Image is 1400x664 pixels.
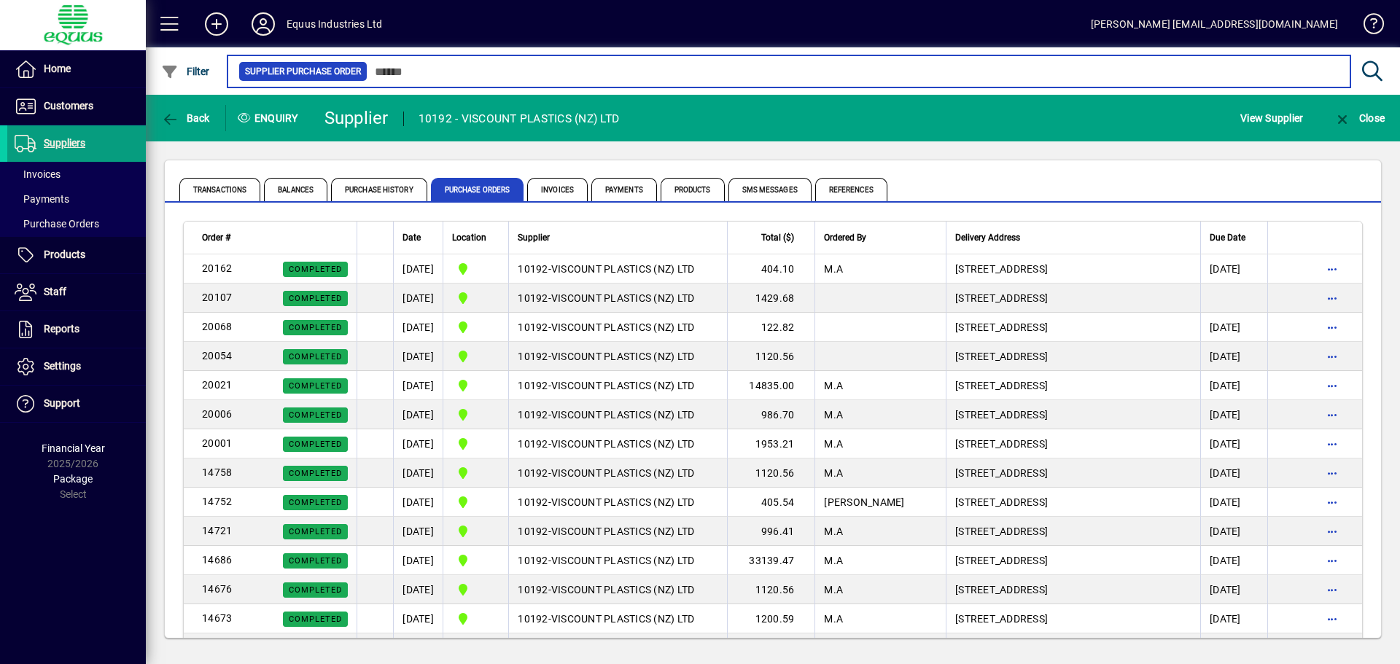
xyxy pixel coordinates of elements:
[245,64,361,79] span: Supplier Purchase Order
[1200,546,1267,575] td: [DATE]
[518,230,718,246] div: Supplier
[518,409,548,421] span: 10192
[551,292,695,304] span: VISCOUNT PLASTICS (NZ) LTD
[289,410,342,420] span: Completed
[402,230,421,246] span: Date
[202,583,232,595] span: 14676
[727,517,814,546] td: 996.41
[1321,549,1344,572] button: More options
[824,263,843,275] span: M.A
[508,284,727,313] td: -
[518,438,548,450] span: 10192
[289,440,342,449] span: Completed
[946,546,1200,575] td: [STREET_ADDRESS]
[1330,105,1388,131] button: Close
[202,466,232,478] span: 14758
[824,555,843,566] span: M.A
[202,321,232,332] span: 20068
[727,371,814,400] td: 14835.00
[551,380,695,391] span: VISCOUNT PLASTICS (NZ) LTD
[727,284,814,313] td: 1429.68
[1321,286,1344,310] button: More options
[508,400,727,429] td: -
[1321,374,1344,397] button: More options
[518,584,548,595] span: 10192
[202,408,232,420] span: 20006
[1321,491,1344,514] button: More options
[508,633,727,663] td: -
[44,137,85,149] span: Suppliers
[202,525,232,536] span: 14721
[551,263,695,275] span: VISCOUNT PLASTICS (NZ) LTD
[202,350,232,362] span: 20054
[518,263,548,275] span: 10192
[727,458,814,488] td: 1120.56
[402,230,434,246] div: Date
[289,527,342,536] span: Completed
[44,286,66,297] span: Staff
[508,254,727,284] td: -
[240,11,287,37] button: Profile
[452,610,499,628] span: 1B BLENHEIM
[7,274,146,310] a: Staff
[289,469,342,478] span: Completed
[727,604,814,633] td: 1200.59
[508,488,727,517] td: -
[393,284,443,313] td: [DATE]
[518,526,548,537] span: 10192
[591,178,657,201] span: Payments
[508,342,727,371] td: -
[202,292,232,303] span: 20107
[824,438,843,450] span: M.A
[202,496,232,507] span: 14752
[452,377,499,394] span: 1B BLENHEIM
[452,464,499,482] span: 1B BLENHEIM
[15,168,61,180] span: Invoices
[946,517,1200,546] td: [STREET_ADDRESS]
[946,313,1200,342] td: [STREET_ADDRESS]
[727,313,814,342] td: 122.82
[946,604,1200,633] td: [STREET_ADDRESS]
[15,193,69,205] span: Payments
[824,526,843,537] span: M.A
[7,51,146,87] a: Home
[1091,12,1338,36] div: [PERSON_NAME] [EMAIL_ADDRESS][DOMAIN_NAME]
[946,400,1200,429] td: [STREET_ADDRESS]
[551,584,695,595] span: VISCOUNT PLASTICS (NZ) LTD
[518,496,548,508] span: 10192
[824,584,843,595] span: M.A
[452,230,486,246] span: Location
[1321,403,1344,426] button: More options
[815,178,887,201] span: References
[7,211,146,236] a: Purchase Orders
[1200,633,1267,663] td: [DATE]
[1321,636,1344,660] button: More options
[1200,575,1267,604] td: [DATE]
[393,517,443,546] td: [DATE]
[7,88,146,125] a: Customers
[452,581,499,598] span: 1B BLENHEIM
[44,100,93,112] span: Customers
[508,517,727,546] td: -
[518,230,550,246] span: Supplier
[1240,106,1303,130] span: View Supplier
[518,351,548,362] span: 10192
[452,230,499,246] div: Location
[202,554,232,566] span: 14686
[393,604,443,633] td: [DATE]
[508,458,727,488] td: -
[452,406,499,423] span: 1B BLENHEIM
[1353,3,1382,50] a: Knowledge Base
[955,230,1020,246] span: Delivery Address
[824,230,937,246] div: Ordered By
[1200,400,1267,429] td: [DATE]
[452,552,499,569] span: 1B BLENHEIM
[202,379,232,391] span: 20021
[508,313,727,342] td: -
[1200,517,1267,546] td: [DATE]
[393,429,443,458] td: [DATE]
[15,218,99,230] span: Purchase Orders
[157,105,214,131] button: Back
[1210,230,1245,246] span: Due Date
[452,260,499,278] span: 1B BLENHEIM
